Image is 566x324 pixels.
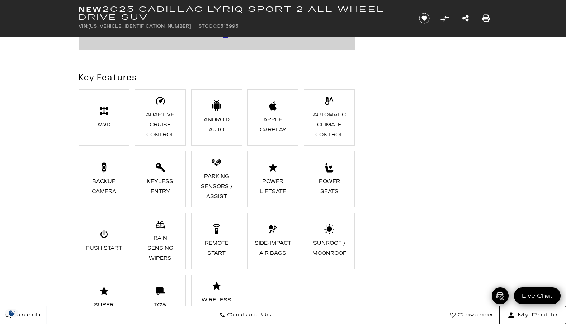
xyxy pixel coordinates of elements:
[197,115,236,135] div: Android Auto
[88,24,191,29] span: [US_VEHICLE_IDENTIFICATION_NUMBER]
[11,310,41,320] span: Search
[492,287,509,304] a: Cart
[225,310,272,320] span: Contact Us
[84,120,123,130] div: AWD
[4,309,20,317] section: Click to Open Cookie Consent Modal
[79,71,355,84] h2: Key Features
[499,306,566,324] button: Open user profile menu
[197,172,236,202] div: Parking Sensors / Assist
[197,238,236,258] div: Remote Start
[79,5,102,14] strong: New
[254,115,293,135] div: Apple CarPlay
[254,177,293,197] div: Power Liftgate
[198,24,217,29] span: Stock:
[84,243,123,253] div: Push Start
[444,306,499,324] a: Glovebox
[515,310,558,320] span: My Profile
[310,110,349,140] div: Automatic Climate Control
[214,306,277,324] a: Contact Us
[439,13,450,24] button: Compare vehicle
[254,238,293,258] div: Side-Impact Air Bags
[462,13,469,23] a: Share this New 2025 Cadillac LYRIQ Sport 2 All Wheel Drive SUV
[79,24,88,29] span: VIN:
[482,13,490,23] a: Print this New 2025 Cadillac LYRIQ Sport 2 All Wheel Drive SUV
[514,287,561,304] a: Live Chat
[141,177,180,197] div: Keyless Entry
[310,177,349,197] div: Power Seats
[518,292,556,300] span: Live Chat
[84,177,123,197] div: Backup Camera
[141,233,180,263] div: Rain Sensing Wipers
[141,110,180,140] div: Adaptive Cruise Control
[416,13,432,24] button: Save vehicle
[310,238,349,258] div: Sunroof / Moonroof
[456,310,494,320] span: Glovebox
[79,5,407,21] h1: 2025 Cadillac LYRIQ Sport 2 All Wheel Drive SUV
[141,300,180,320] div: Tow Package
[4,309,20,317] img: Opt-Out Icon
[84,300,123,320] div: Super Cruise
[217,24,239,29] span: C315995
[222,32,279,38] div: Est Battery Range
